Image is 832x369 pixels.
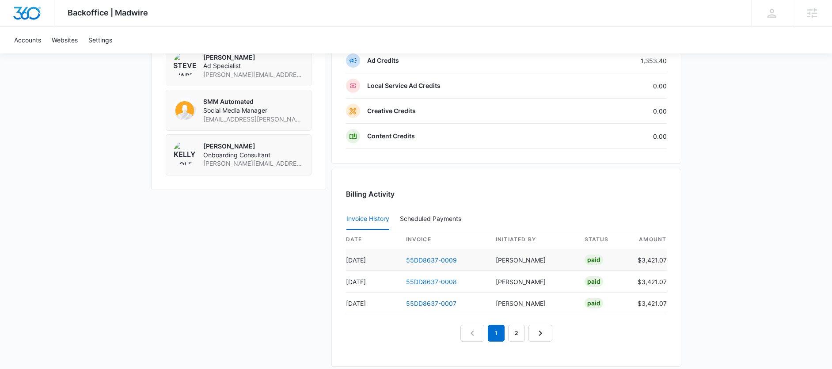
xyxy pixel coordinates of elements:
img: Steven Warren [173,53,196,76]
td: 1,353.40 [573,48,667,73]
p: [PERSON_NAME] [203,142,304,151]
th: status [577,230,631,249]
th: Initiated By [489,230,577,249]
a: Websites [46,27,83,53]
div: Paid [585,298,603,308]
td: $3,421.07 [631,271,667,293]
td: [DATE] [346,271,399,293]
td: [DATE] [346,249,399,271]
span: Backoffice | Madwire [68,8,148,17]
span: [PERSON_NAME][EMAIL_ADDRESS][PERSON_NAME][DOMAIN_NAME] [203,159,304,168]
td: 0.00 [573,73,667,99]
a: 55DD8637-0009 [406,256,457,264]
span: Social Media Manager [203,106,304,115]
p: Creative Credits [367,107,416,115]
h3: Billing Activity [346,189,667,199]
th: invoice [399,230,489,249]
span: [PERSON_NAME][EMAIL_ADDRESS][PERSON_NAME][DOMAIN_NAME] [203,70,304,79]
p: SMM Automated [203,97,304,106]
p: Ad Credits [367,56,399,65]
p: Content Credits [367,132,415,141]
td: $3,421.07 [631,293,667,314]
td: [PERSON_NAME] [489,293,577,314]
td: [DATE] [346,293,399,314]
td: 0.00 [573,124,667,149]
span: Onboarding Consultant [203,151,304,160]
div: Paid [585,255,603,265]
a: 55DD8637-0008 [406,278,457,285]
td: [PERSON_NAME] [489,271,577,293]
a: Accounts [9,27,46,53]
a: 55DD8637-0007 [406,300,456,307]
em: 1 [488,325,505,342]
th: date [346,230,399,249]
td: $3,421.07 [631,249,667,271]
a: Next Page [528,325,552,342]
div: Paid [585,276,603,287]
div: Scheduled Payments [400,216,465,222]
p: Local Service Ad Credits [367,81,441,90]
span: [EMAIL_ADDRESS][PERSON_NAME][DOMAIN_NAME] [203,115,304,124]
a: Page 2 [508,325,525,342]
img: SMM Automated [173,97,196,120]
td: [PERSON_NAME] [489,249,577,271]
button: Invoice History [346,209,389,230]
img: Kelly Bolin [173,142,196,165]
span: Ad Specialist [203,61,304,70]
th: amount [631,230,667,249]
td: 0.00 [573,99,667,124]
nav: Pagination [460,325,552,342]
a: Settings [83,27,118,53]
p: [PERSON_NAME] [203,53,304,62]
